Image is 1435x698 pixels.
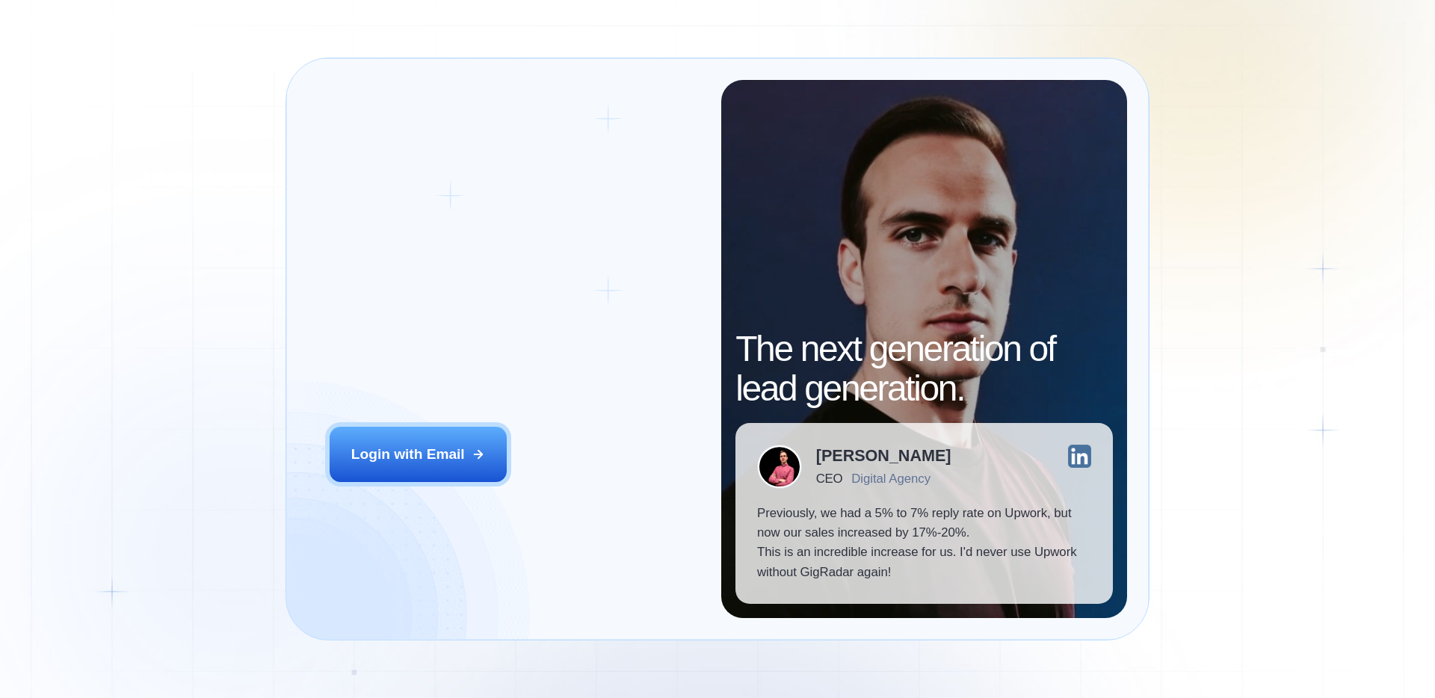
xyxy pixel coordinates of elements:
h2: The next generation of lead generation. [735,330,1113,409]
button: Login with Email [330,427,507,482]
p: Previously, we had a 5% to 7% reply rate on Upwork, but now our sales increased by 17%-20%. This ... [757,504,1091,583]
div: Digital Agency [851,472,931,486]
div: CEO [816,472,842,486]
div: [PERSON_NAME] [816,448,951,464]
div: Login with Email [351,445,465,464]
